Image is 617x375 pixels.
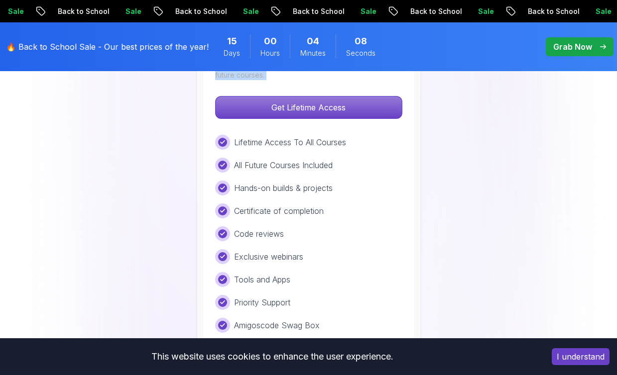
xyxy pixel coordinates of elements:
[164,6,232,16] p: Back to School
[234,228,284,240] p: Code reviews
[346,48,375,58] span: Seconds
[227,34,237,48] span: 15 Days
[552,348,610,365] button: Accept cookies
[300,48,326,58] span: Minutes
[46,6,114,16] p: Back to School
[584,6,616,16] p: Sale
[224,48,240,58] span: Days
[399,6,467,16] p: Back to School
[234,159,333,171] p: All Future Courses Included
[264,34,277,48] span: 0 Hours
[6,41,209,53] p: 🔥 Back to School Sale - Our best prices of the year!
[215,96,402,119] button: Get Lifetime Access
[355,34,367,48] span: 8 Seconds
[281,6,349,16] p: Back to School
[234,319,320,331] p: Amigoscode Swag Box
[234,136,346,148] p: Lifetime Access To All Courses
[553,41,592,53] p: Grab Now
[215,102,402,112] a: Get Lifetime Access
[260,48,280,58] span: Hours
[232,6,263,16] p: Sale
[234,296,290,308] p: Priority Support
[234,182,333,194] p: Hands-on builds & projects
[216,96,402,118] p: Get Lifetime Access
[234,274,290,285] p: Tools and Apps
[114,6,146,16] p: Sale
[234,251,303,263] p: Exclusive webinars
[467,6,498,16] p: Sale
[234,205,324,217] p: Certificate of completion
[307,34,319,48] span: 4 Minutes
[7,346,537,368] div: This website uses cookies to enhance the user experience.
[516,6,584,16] p: Back to School
[349,6,381,16] p: Sale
